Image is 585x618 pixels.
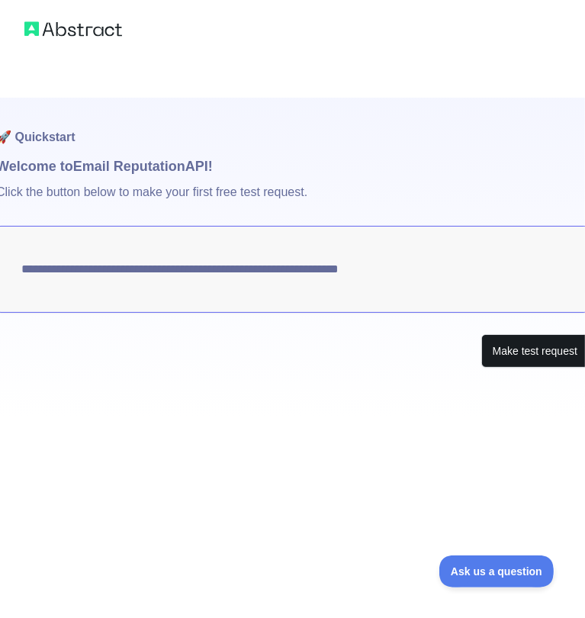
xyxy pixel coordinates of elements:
[439,555,554,587] iframe: Toggle Customer Support
[24,18,122,40] img: Abstract logo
